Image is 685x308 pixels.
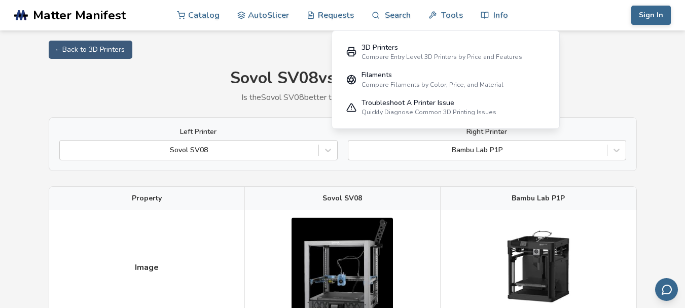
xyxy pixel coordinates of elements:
span: Property [132,194,162,202]
p: Is the Sovol SV08 better than the Bambu Lab P1P for you? [49,93,637,102]
a: FilamentsCompare Filaments by Color, Price, and Material [339,66,552,94]
button: Sign In [631,6,671,25]
div: Compare Entry Level 3D Printers by Price and Features [362,53,522,60]
a: 3D PrintersCompare Entry Level 3D Printers by Price and Features [339,38,552,66]
span: Matter Manifest [33,8,126,22]
div: 3D Printers [362,44,522,52]
span: Image [135,263,159,272]
label: Right Printer [348,128,626,136]
h1: Sovol SV08 vs Bambu Lab P1P [49,69,637,88]
input: Sovol SV08 [65,146,67,154]
div: Compare Filaments by Color, Price, and Material [362,81,503,88]
div: Troubleshoot A Printer Issue [362,99,496,107]
span: Sovol SV08 [322,194,362,202]
div: Filaments [362,71,503,79]
a: Troubleshoot A Printer IssueQuickly Diagnose Common 3D Printing Issues [339,93,552,121]
input: Bambu Lab P1P [353,146,355,154]
button: Send feedback via email [655,278,678,301]
div: Quickly Diagnose Common 3D Printing Issues [362,109,496,116]
span: Bambu Lab P1P [512,194,565,202]
label: Left Printer [59,128,338,136]
a: ← Back to 3D Printers [49,41,132,59]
